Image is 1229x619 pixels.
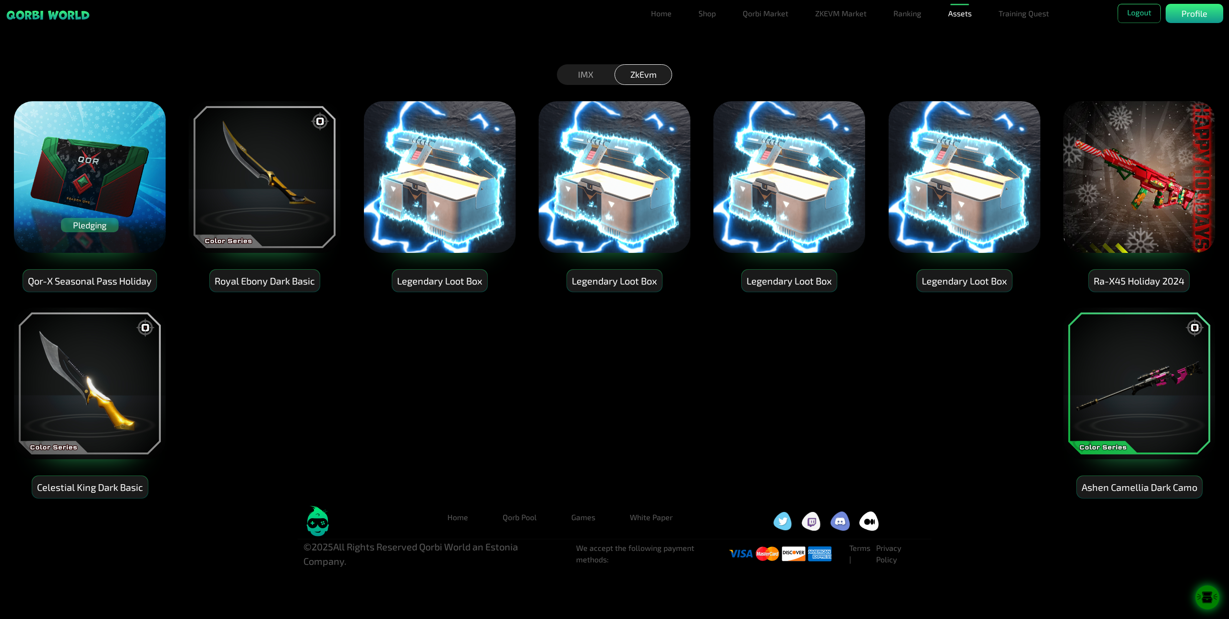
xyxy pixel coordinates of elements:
img: Ra-X45 Holiday 2024 [1062,100,1216,254]
a: Qorb Pool [495,508,544,527]
img: Ashen Camellia Dark Camo [1062,307,1216,460]
img: social icon [773,512,792,530]
a: Terms | [849,543,870,564]
div: Pledging [61,218,119,232]
a: Games [564,508,603,527]
img: sticky brand-logo [6,10,90,21]
img: Qor-X Seasonal Pass Holiday [13,100,167,254]
div: Legendary Loot Box [567,270,662,292]
a: ZKEVM Market [811,4,870,23]
div: Qor-X Seasonal Pass Holiday [23,270,157,292]
a: Assets [944,4,976,23]
a: Home [647,4,675,23]
img: Legendary Loot Box [363,100,517,254]
div: Legendary Loot Box [392,270,487,292]
p: Profile [1181,7,1207,20]
a: Qorbi Market [739,4,792,23]
img: Celestial King Dark Basic [13,307,167,460]
img: social icon [802,512,821,530]
li: We accept the following payment methods: [576,542,730,565]
img: social icon [859,512,879,531]
p: © 2025 All Rights Reserved Qorbi World an Estonia Company. [303,539,561,568]
img: visa [729,544,753,564]
button: Logout [1118,4,1161,23]
img: visa [782,544,805,564]
a: Ranking [890,4,925,23]
img: Legendary Loot Box [888,100,1041,254]
a: Training Quest [995,4,1053,23]
img: Royal Ebony Dark Basic [188,100,341,254]
div: Royal Ebony Dark Basic [210,270,320,292]
img: Legendary Loot Box [538,100,691,254]
div: Legendary Loot Box [742,270,837,292]
img: Legendary Loot Box [712,100,866,254]
img: visa [808,544,831,564]
div: Celestial King Dark Basic [32,476,148,499]
a: Privacy Policy [876,543,901,564]
a: Home [440,508,476,527]
a: White Paper [622,508,680,527]
div: Ra-X45 Holiday 2024 [1089,270,1189,292]
div: Ashen Camellia Dark Camo [1077,476,1202,499]
img: logo [303,506,332,536]
img: social icon [831,512,850,531]
div: ZkEvm [614,64,672,85]
div: IMX [557,64,614,85]
div: Legendary Loot Box [917,270,1012,292]
img: visa [756,544,779,564]
a: Shop [695,4,720,23]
